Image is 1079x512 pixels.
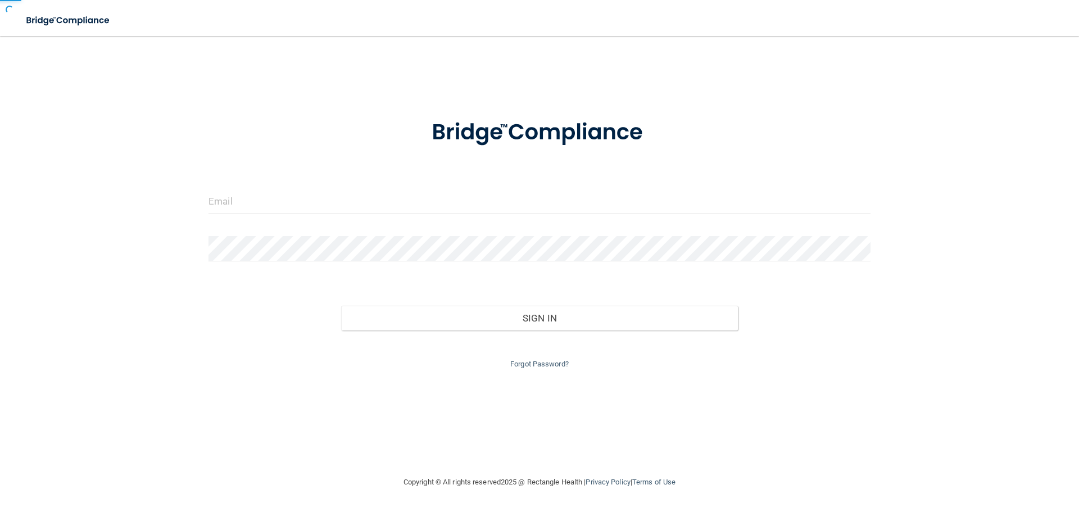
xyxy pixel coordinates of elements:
[632,478,675,486] a: Terms of Use
[334,464,745,500] div: Copyright © All rights reserved 2025 @ Rectangle Health | |
[341,306,738,330] button: Sign In
[208,189,871,214] input: Email
[17,9,120,32] img: bridge_compliance_login_screen.278c3ca4.svg
[586,478,630,486] a: Privacy Policy
[510,360,569,368] a: Forgot Password?
[409,103,670,162] img: bridge_compliance_login_screen.278c3ca4.svg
